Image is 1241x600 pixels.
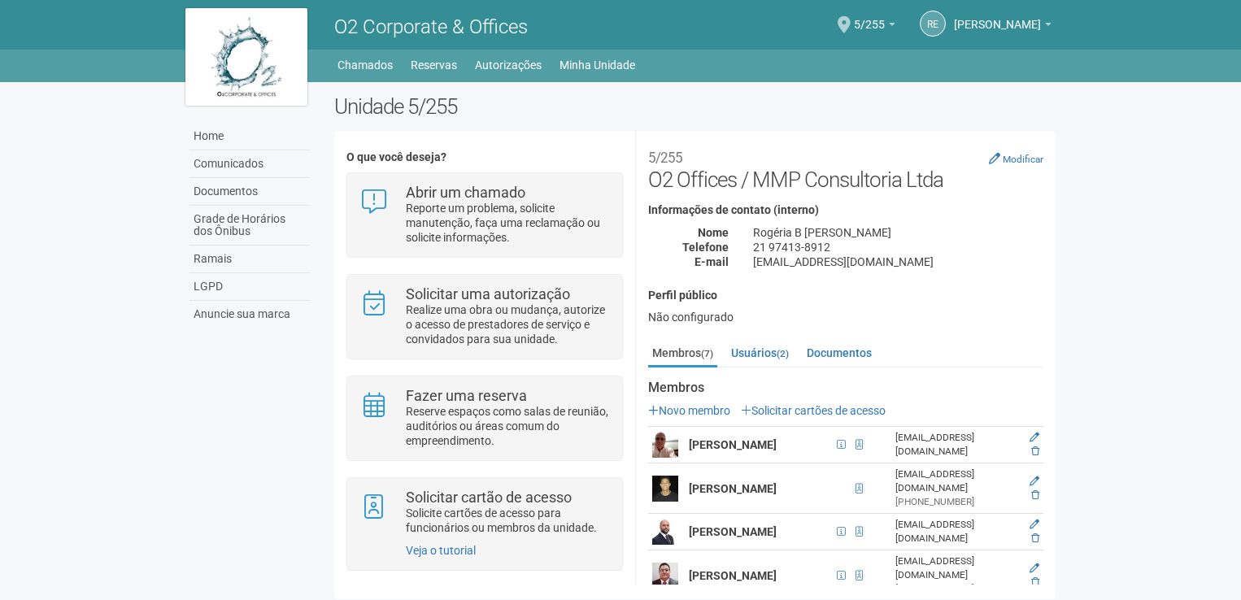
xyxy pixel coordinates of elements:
[406,404,610,448] p: Reserve espaços como salas de reunião, auditórios ou áreas comum do empreendimento.
[741,225,1056,240] div: Rogéria B [PERSON_NAME]
[689,569,777,582] strong: [PERSON_NAME]
[189,301,310,328] a: Anuncie sua marca
[648,310,1043,324] div: Não configurado
[334,15,528,38] span: O2 Corporate & Offices
[359,389,609,448] a: Fazer uma reserva Reserve espaços como salas de reunião, auditórios ou áreas comum do empreendime...
[741,240,1056,254] div: 21 97413-8912
[832,567,851,585] span: CPF 073.273.787-74
[851,436,868,454] span: Cartão de acesso ativo
[648,404,730,417] a: Novo membro
[189,246,310,273] a: Ramais
[832,436,851,454] span: CPF 297.210.597-49
[648,204,1043,216] h4: Informações de contato (interno)
[648,150,682,166] small: 5/255
[920,11,946,37] a: RE
[895,518,1016,546] div: [EMAIL_ADDRESS][DOMAIN_NAME]
[895,582,1016,596] div: [PHONE_NUMBER]
[185,8,307,106] img: logo.jpg
[406,302,610,346] p: Realize uma obra ou mudança, autorize o acesso de prestadores de serviço e convidados para sua un...
[851,567,868,585] span: Cartão de acesso ativo
[701,348,713,359] small: (7)
[1031,576,1039,588] a: Excluir membro
[406,285,570,302] strong: Solicitar uma autorização
[741,254,1056,269] div: [EMAIL_ADDRESS][DOMAIN_NAME]
[648,380,1043,395] strong: Membros
[475,54,542,76] a: Autorizações
[695,255,729,268] strong: E-mail
[189,123,310,150] a: Home
[854,20,895,33] a: 5/255
[406,506,610,535] p: Solicite cartões de acesso para funcionários ou membros da unidade.
[689,525,777,538] strong: [PERSON_NAME]
[954,2,1041,31] span: Rogeria Esteves
[648,143,1043,192] h2: O2 Offices / MMP Consultoria Ltda
[1030,476,1039,487] a: Editar membro
[832,523,851,541] span: CPF 799.637.305-15
[895,554,1016,582] div: [EMAIL_ADDRESS][DOMAIN_NAME]
[851,480,868,498] span: Cartão de acesso ativo
[406,201,610,245] p: Reporte um problema, solicite manutenção, faça uma reclamação ou solicite informações.
[189,178,310,206] a: Documentos
[689,438,777,451] strong: [PERSON_NAME]
[560,54,635,76] a: Minha Unidade
[1030,563,1039,574] a: Editar membro
[359,185,609,245] a: Abrir um chamado Reporte um problema, solicite manutenção, faça uma reclamação ou solicite inform...
[895,467,1016,495] div: [EMAIL_ADDRESS][DOMAIN_NAME]
[189,206,310,246] a: Grade de Horários dos Ônibus
[954,20,1052,33] a: [PERSON_NAME]
[406,489,572,506] strong: Solicitar cartão de acesso
[803,341,876,365] a: Documentos
[895,495,1016,509] div: [PHONE_NUMBER]
[346,151,622,163] h4: O que você deseja?
[682,241,729,254] strong: Telefone
[652,519,678,545] img: user.png
[652,563,678,589] img: user.png
[741,404,886,417] a: Solicitar cartões de acesso
[406,544,476,557] a: Veja o tutorial
[359,490,609,535] a: Solicitar cartão de acesso Solicite cartões de acesso para funcionários ou membros da unidade.
[895,431,1016,459] div: [EMAIL_ADDRESS][DOMAIN_NAME]
[334,94,1056,119] h2: Unidade 5/255
[1031,489,1039,501] a: Excluir membro
[1003,154,1043,165] small: Modificar
[411,54,457,76] a: Reservas
[777,348,789,359] small: (2)
[189,150,310,178] a: Comunicados
[406,184,525,201] strong: Abrir um chamado
[1031,533,1039,544] a: Excluir membro
[648,289,1043,302] h4: Perfil público
[652,476,678,502] img: user.png
[189,273,310,301] a: LGPD
[337,54,393,76] a: Chamados
[698,226,729,239] strong: Nome
[652,432,678,458] img: user.png
[359,287,609,346] a: Solicitar uma autorização Realize uma obra ou mudança, autorize o acesso de prestadores de serviç...
[1030,432,1039,443] a: Editar membro
[851,523,868,541] span: Cartão de acesso ativo
[648,341,717,367] a: Membros(7)
[406,387,527,404] strong: Fazer uma reserva
[989,152,1043,165] a: Modificar
[1031,446,1039,457] a: Excluir membro
[854,2,885,31] span: 5/255
[689,482,777,495] strong: [PERSON_NAME]
[1030,519,1039,530] a: Editar membro
[727,341,793,365] a: Usuários(2)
